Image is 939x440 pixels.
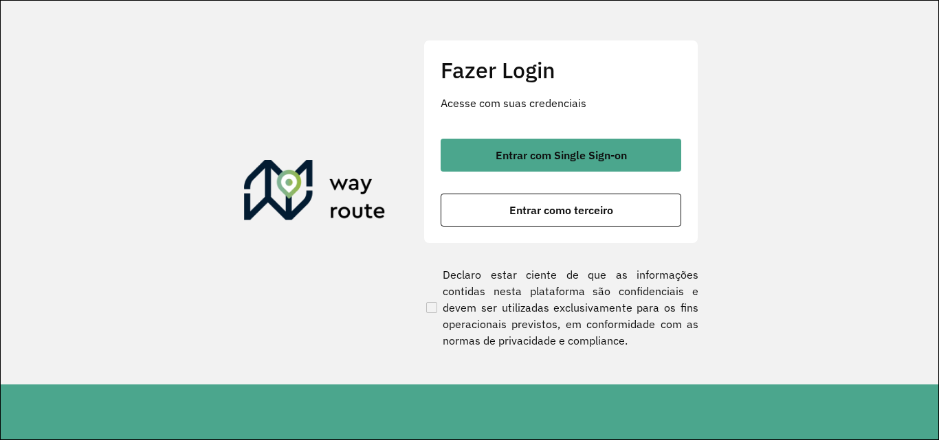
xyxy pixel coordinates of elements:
[509,205,613,216] span: Entrar como terceiro
[423,266,698,349] label: Declaro estar ciente de que as informações contidas nesta plataforma são confidenciais e devem se...
[441,194,681,227] button: button
[441,139,681,172] button: button
[496,150,627,161] span: Entrar com Single Sign-on
[441,57,681,83] h2: Fazer Login
[244,160,386,226] img: Roteirizador AmbevTech
[441,95,681,111] p: Acesse com suas credenciais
